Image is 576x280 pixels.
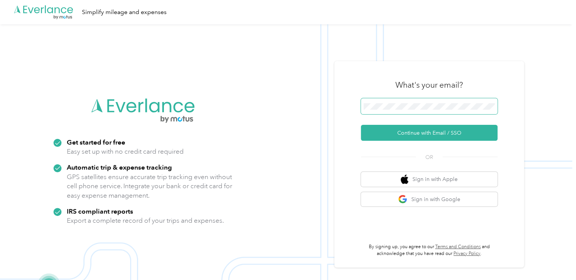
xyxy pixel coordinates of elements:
p: Easy set up with no credit card required [67,147,184,156]
strong: Automatic trip & expense tracking [67,163,172,171]
button: apple logoSign in with Apple [361,172,497,187]
a: Terms and Conditions [435,244,481,250]
img: google logo [398,195,408,204]
strong: IRS compliant reports [67,207,133,215]
img: apple logo [401,175,408,184]
div: Simplify mileage and expenses [82,8,167,17]
button: Continue with Email / SSO [361,125,497,141]
p: By signing up, you agree to our and acknowledge that you have read our . [361,244,497,257]
span: OR [416,153,442,161]
p: Export a complete record of your trips and expenses. [67,216,224,225]
button: google logoSign in with Google [361,192,497,207]
p: GPS satellites ensure accurate trip tracking even without cell phone service. Integrate your bank... [67,172,233,200]
a: Privacy Policy [453,251,480,256]
h3: What's your email? [395,80,463,90]
strong: Get started for free [67,138,125,146]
